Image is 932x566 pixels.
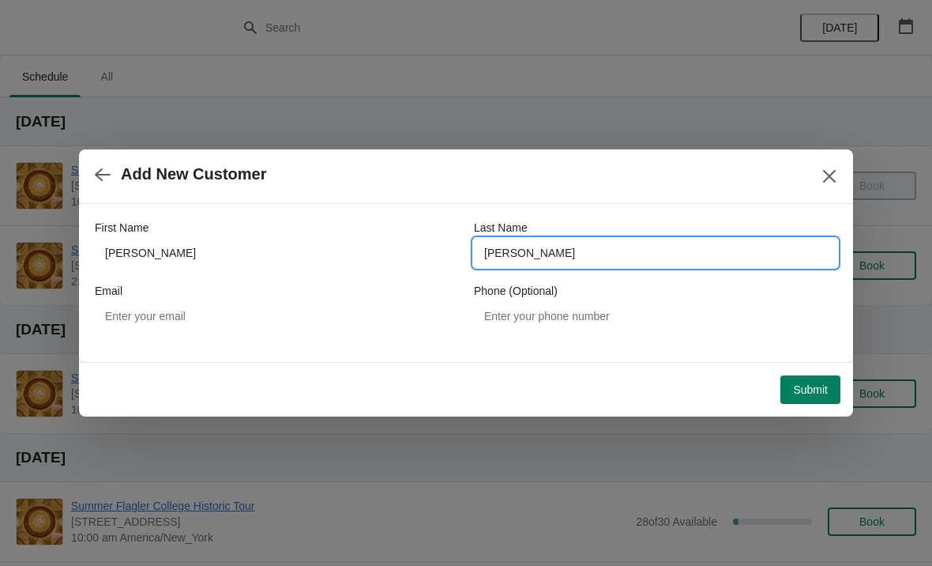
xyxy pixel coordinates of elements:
[95,220,148,236] label: First Name
[474,283,558,299] label: Phone (Optional)
[474,302,837,330] input: Enter your phone number
[95,283,122,299] label: Email
[474,220,528,236] label: Last Name
[780,375,840,404] button: Submit
[121,165,266,183] h2: Add New Customer
[474,239,837,267] input: Smith
[95,302,458,330] input: Enter your email
[793,383,828,396] span: Submit
[815,162,844,191] button: Close
[95,239,458,267] input: John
